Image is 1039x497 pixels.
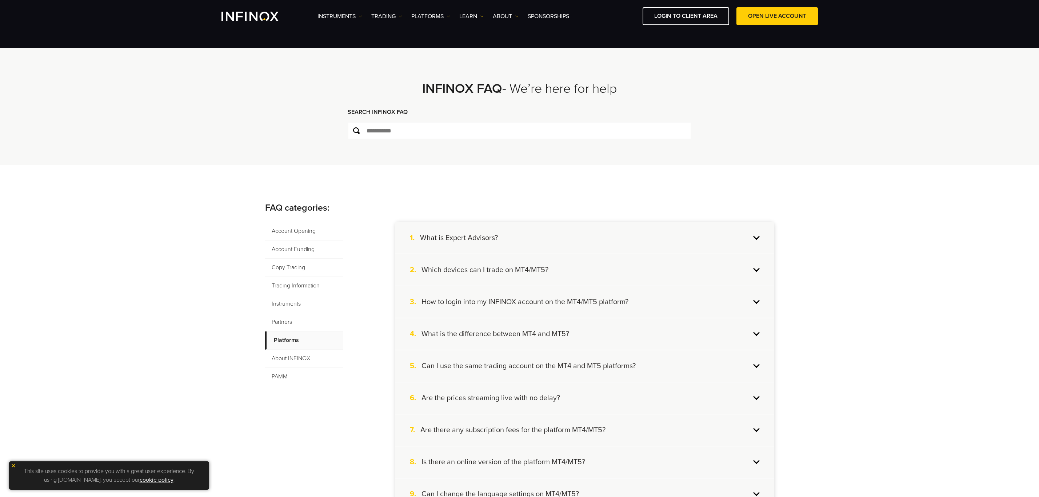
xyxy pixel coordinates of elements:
[421,393,560,403] h4: Are the prices streaming live with no delay?
[493,12,519,21] a: ABOUT
[420,233,498,243] h4: What is Expert Advisors?
[265,222,343,240] span: Account Opening
[265,350,343,368] span: About INFINOX
[329,81,711,97] h2: - We’re here for help
[265,368,343,386] span: PAMM
[140,476,173,484] a: cookie policy
[265,295,343,313] span: Instruments
[348,108,408,116] strong: SEARCH INFINOX FAQ
[265,277,343,295] span: Trading Information
[410,457,421,467] span: 8.
[421,457,585,467] h4: Is there an online version of the platform MT4/MT5?
[643,7,729,25] a: LOGIN TO CLIENT AREA
[421,297,628,307] h4: How to login into my INFINOX account on the MT4/MT5 platform?
[265,331,343,350] span: Platforms
[421,361,636,371] h4: Can I use the same trading account on the MT4 and MT5 platforms?
[410,393,421,403] span: 6.
[317,12,362,21] a: Instruments
[420,425,606,435] h4: Are there any subscription fees for the platform MT4/MT5?
[410,425,420,435] span: 7.
[13,465,205,486] p: This site uses cookies to provide you with a great user experience. By using [DOMAIN_NAME], you a...
[411,12,450,21] a: PLATFORMS
[410,265,421,275] span: 2.
[221,12,296,21] a: INFINOX Logo
[265,313,343,331] span: Partners
[265,259,343,277] span: Copy Trading
[528,12,569,21] a: SPONSORSHIPS
[265,201,774,215] p: FAQ categories:
[410,329,421,339] span: 4.
[422,81,502,96] strong: INFINOX FAQ
[410,361,421,371] span: 5.
[410,297,421,307] span: 3.
[459,12,484,21] a: Learn
[421,265,548,275] h4: Which devices can I trade on MT4/MT5?
[11,463,16,468] img: yellow close icon
[410,233,420,243] span: 1.
[265,240,343,259] span: Account Funding
[371,12,402,21] a: TRADING
[421,329,569,339] h4: What is the difference between MT4 and MT5?
[736,7,818,25] a: OPEN LIVE ACCOUNT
